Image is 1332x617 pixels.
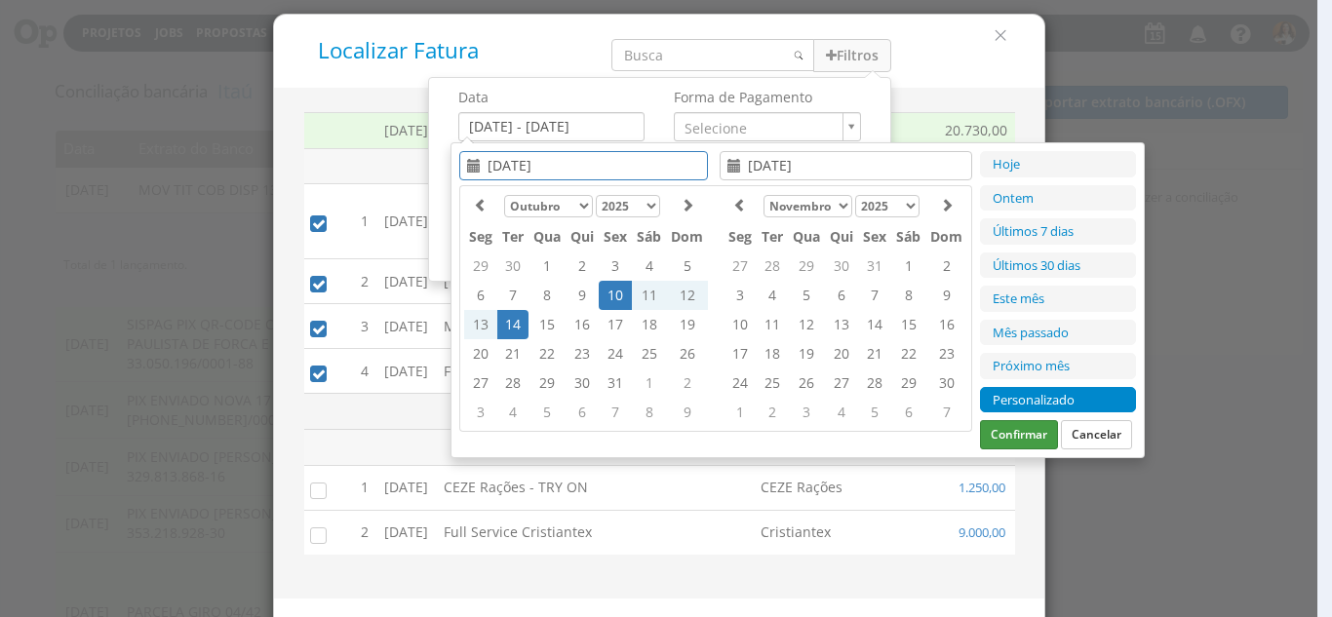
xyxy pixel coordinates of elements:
[497,281,529,310] td: 7
[497,222,529,251] th: Ter
[674,112,860,141] a: Selecione
[566,310,599,339] td: 16
[788,251,825,281] td: 29
[753,465,937,510] td: CEZE Rações
[376,465,436,510] td: [DATE]
[757,368,788,398] td: 25
[757,251,788,281] td: 28
[632,222,666,251] th: Sáb
[599,222,632,251] th: Sex
[376,184,436,259] td: [DATE]
[599,251,632,281] td: 3
[825,251,858,281] td: 30
[632,310,666,339] td: 18
[353,259,376,304] td: 2
[724,398,757,427] td: 1
[632,368,666,398] td: 1
[925,368,967,398] td: 30
[632,281,666,310] td: 11
[529,251,566,281] td: 1
[925,222,967,251] th: Dom
[757,310,788,339] td: 11
[980,387,1136,413] li: Personalizado
[980,353,1136,379] li: Próximo mês
[599,368,632,398] td: 31
[566,251,599,281] td: 2
[957,479,1007,496] span: 1.250,00
[632,251,666,281] td: 4
[529,398,566,427] td: 5
[891,222,925,251] th: Sáb
[436,465,753,510] td: CEZE Rações - TRY ON
[980,286,1136,312] li: Este mês
[376,112,436,148] td: [DATE]
[891,281,925,310] td: 8
[353,465,376,510] td: 1
[825,222,858,251] th: Qui
[599,310,632,339] td: 17
[753,510,937,554] td: Cristiantex
[980,218,1136,245] li: Últimos 7 dias
[674,88,812,107] label: Forma de Pagamento
[436,304,753,349] td: MAQUINAS FURLAN - Fee mensal
[788,339,825,368] td: 19
[858,281,891,310] td: 7
[497,339,529,368] td: 21
[666,339,708,368] td: 26
[757,398,788,427] td: 2
[464,398,497,427] td: 3
[788,222,825,251] th: Qua
[858,222,891,251] th: Sex
[666,310,708,339] td: 19
[858,339,891,368] td: 21
[891,251,925,281] td: 1
[599,339,632,368] td: 24
[464,339,497,368] td: 20
[925,310,967,339] td: 16
[925,251,967,281] td: 2
[353,510,376,554] td: 2
[464,281,497,310] td: 6
[788,281,825,310] td: 5
[724,281,757,310] td: 3
[436,349,753,394] td: FORMULARIOS COVOLAN - CYMK - Fee mensal
[666,251,708,281] td: 5
[858,368,891,398] td: 28
[566,368,599,398] td: 30
[724,222,757,251] th: Seg
[318,39,583,63] h5: Localizar Fatura
[666,398,708,427] td: 9
[529,339,566,368] td: 22
[566,222,599,251] th: Qui
[599,281,632,310] td: 10
[825,398,858,427] td: 4
[529,310,566,339] td: 15
[666,281,708,310] td: 12
[891,398,925,427] td: 6
[666,368,708,398] td: 2
[675,113,834,143] span: Selecione
[891,368,925,398] td: 29
[891,339,925,368] td: 22
[724,310,757,339] td: 10
[757,281,788,310] td: 4
[724,339,757,368] td: 17
[529,281,566,310] td: 8
[436,510,753,554] td: Full Service Cristiantex
[497,368,529,398] td: 28
[632,398,666,427] td: 8
[566,339,599,368] td: 23
[825,368,858,398] td: 27
[858,251,891,281] td: 31
[529,222,566,251] th: Qua
[666,222,708,251] th: Dom
[980,320,1136,346] li: Mês passado
[566,281,599,310] td: 9
[464,251,497,281] td: 29
[376,349,436,394] td: [DATE]
[1061,420,1132,449] button: Cancelar
[980,185,1136,212] li: Ontem
[599,398,632,427] td: 7
[376,510,436,554] td: [DATE]
[497,398,529,427] td: 4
